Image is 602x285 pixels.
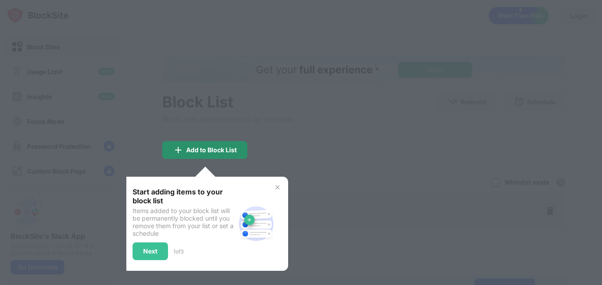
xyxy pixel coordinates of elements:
[235,202,278,245] img: block-site.svg
[133,187,235,205] div: Start adding items to your block list
[186,146,237,154] div: Add to Block List
[173,248,184,255] div: 1 of 3
[143,248,157,255] div: Next
[133,207,235,237] div: Items added to your block list will be permanently blocked until you remove them from your list o...
[274,184,281,191] img: x-button.svg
